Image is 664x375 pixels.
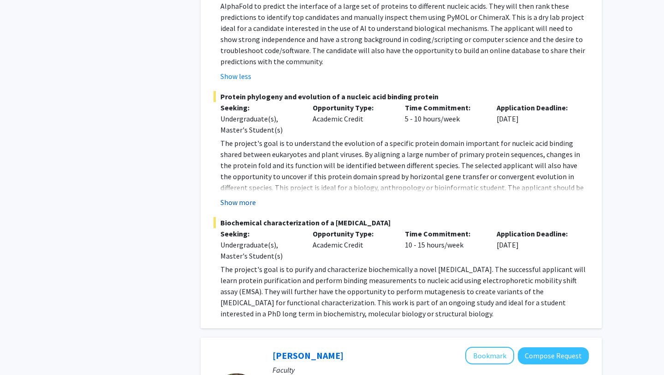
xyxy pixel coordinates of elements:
span: Biochemical characterization of a [MEDICAL_DATA] [213,217,589,228]
div: Academic Credit [306,228,398,261]
button: Add Daniela Buccella to Bookmarks [465,347,514,364]
span: Protein phylogeny and evolution of a nucleic acid binding protein [213,91,589,102]
button: Compose Request to Daniela Buccella [518,347,589,364]
div: [DATE] [490,102,582,135]
p: Opportunity Type: [313,228,391,239]
p: Seeking: [220,228,299,239]
div: Undergraduate(s), Master's Student(s) [220,239,299,261]
p: Time Commitment: [405,102,483,113]
div: [DATE] [490,228,582,261]
p: Application Deadline: [497,228,575,239]
iframe: Chat [7,333,39,368]
p: Opportunity Type: [313,102,391,113]
p: Seeking: [220,102,299,113]
p: Application Deadline: [497,102,575,113]
div: Undergraduate(s), Master's Student(s) [220,113,299,135]
div: 5 - 10 hours/week [398,102,490,135]
p: The project's goal is to understand the evolution of a specific protein domain important for nucl... [220,138,589,215]
div: Academic Credit [306,102,398,135]
button: Show less [220,71,251,82]
button: Show more [220,197,256,208]
div: 10 - 15 hours/week [398,228,490,261]
p: The project's goal is to purify and characterize biochemically a novel [MEDICAL_DATA]. The succes... [220,264,589,319]
a: [PERSON_NAME] [273,350,344,361]
p: Time Commitment: [405,228,483,239]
